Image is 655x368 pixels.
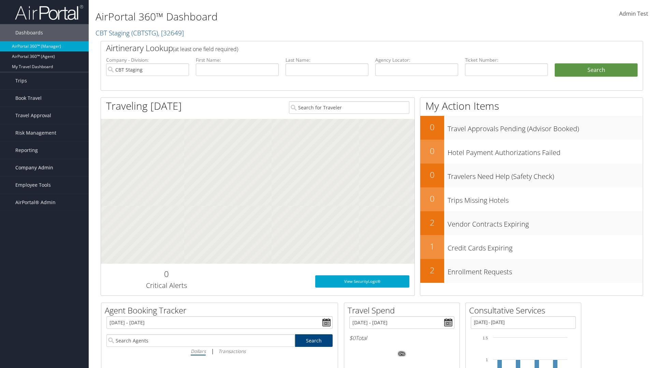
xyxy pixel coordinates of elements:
h3: Critical Alerts [106,281,227,290]
a: View SecurityLogic® [315,275,409,288]
div: | [106,347,333,355]
a: 1Credit Cards Expiring [420,235,643,259]
span: Book Travel [15,90,42,107]
tspan: 1 [486,358,488,362]
img: airportal-logo.png [15,4,83,20]
span: Company Admin [15,159,53,176]
input: Search Agents [106,334,295,347]
label: First Name: [196,57,279,63]
h3: Hotel Payment Authorizations Failed [448,144,643,157]
h3: Enrollment Requests [448,264,643,277]
h3: Travel Approvals Pending (Advisor Booked) [448,121,643,134]
h2: 2 [420,217,444,228]
span: Travel Approval [15,107,51,124]
h3: Travelers Need Help (Safety Check) [448,168,643,181]
span: , [ 32649 ] [158,28,184,37]
h1: Traveling [DATE] [106,99,182,113]
a: Admin Test [619,3,648,25]
label: Company - Division: [106,57,189,63]
h2: Airtinerary Lookup [106,42,593,54]
h2: 2 [420,264,444,276]
h2: 0 [106,268,227,280]
h2: Travel Spend [348,305,460,316]
tspan: 1.5 [483,336,488,340]
button: Search [555,63,638,77]
span: Dashboards [15,24,43,41]
a: 0Trips Missing Hotels [420,187,643,211]
h2: 0 [420,193,444,204]
i: Transactions [218,348,246,354]
label: Agency Locator: [375,57,458,63]
h2: Agent Booking Tracker [105,305,338,316]
h2: Consultative Services [469,305,581,316]
a: 0Hotel Payment Authorizations Failed [420,140,643,164]
span: Admin Test [619,10,648,17]
h1: AirPortal 360™ Dashboard [96,10,464,24]
span: AirPortal® Admin [15,194,56,211]
h3: Credit Cards Expiring [448,240,643,253]
input: Search for Traveler [289,101,409,114]
h3: Trips Missing Hotels [448,192,643,205]
span: Risk Management [15,124,56,141]
span: ( CBTSTG ) [131,28,158,37]
i: Dollars [191,348,206,354]
label: Ticket Number: [465,57,548,63]
span: $0 [349,334,355,342]
a: 0Travel Approvals Pending (Advisor Booked) [420,116,643,140]
span: Reporting [15,142,38,159]
h2: 1 [420,241,444,252]
h1: My Action Items [420,99,643,113]
a: CBT Staging [96,28,184,37]
h2: 0 [420,169,444,181]
span: Trips [15,72,27,89]
label: Last Name: [286,57,368,63]
h2: 0 [420,121,444,133]
a: 2Enrollment Requests [420,259,643,283]
h6: Total [349,334,454,342]
span: (at least one field required) [173,45,238,53]
tspan: 0% [399,352,405,356]
a: Search [295,334,333,347]
a: 0Travelers Need Help (Safety Check) [420,164,643,187]
a: 2Vendor Contracts Expiring [420,211,643,235]
h2: 0 [420,145,444,157]
h3: Vendor Contracts Expiring [448,216,643,229]
span: Employee Tools [15,177,51,194]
